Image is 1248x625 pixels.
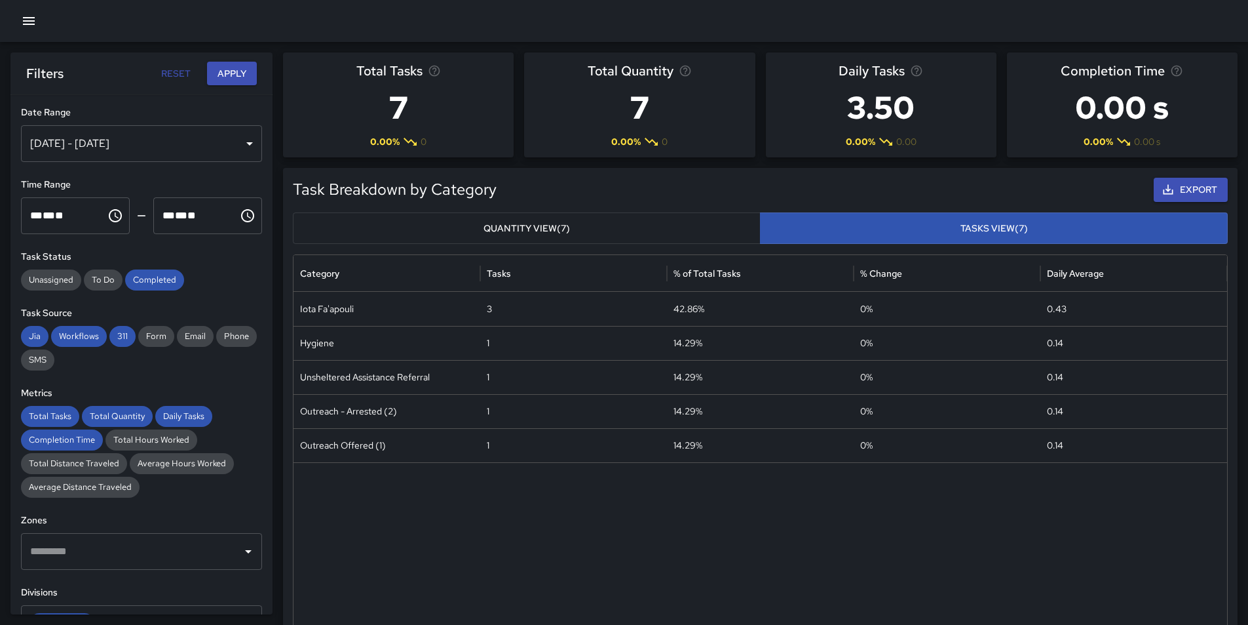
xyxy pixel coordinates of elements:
[30,211,43,220] span: Hours
[21,353,54,367] span: SMS
[673,268,741,279] div: % of Total Tasks
[138,326,174,347] div: Form
[235,203,261,229] button: Choose time, selected time is 11:59 PM
[860,303,873,315] span: 0 %
[21,330,48,343] span: Jia
[667,292,854,326] div: 42.86%
[138,330,174,343] span: Form
[21,477,140,498] div: Average Distance Traveled
[356,60,423,81] span: Total Tasks
[21,326,48,347] div: Jia
[1040,326,1227,360] div: 0.14
[1170,64,1183,77] svg: Average time taken to complete tasks in the selected period, compared to the previous period.
[860,405,873,417] span: 0 %
[1040,428,1227,462] div: 0.14
[1040,394,1227,428] div: 0.14
[1154,178,1228,202] button: Export
[21,586,262,600] h6: Divisions
[105,430,197,451] div: Total Hours Worked
[239,542,257,561] button: Open
[82,406,153,427] div: Total Quantity
[846,135,875,148] span: 0.00 %
[356,81,441,134] h3: 7
[187,211,196,220] span: Meridiem
[155,62,197,86] button: Reset
[860,371,873,383] span: 0 %
[125,270,184,291] div: Completed
[109,326,136,347] div: 311
[43,211,55,220] span: Minutes
[1061,81,1183,134] h3: 0.00 s
[293,326,480,360] div: Hygiene
[293,179,993,200] h5: Task Breakdown by Category
[155,406,212,427] div: Daily Tasks
[216,326,257,347] div: Phone
[293,212,761,245] button: Quantity View(7)
[125,273,184,287] span: Completed
[109,330,136,343] span: 311
[21,125,262,162] div: [DATE] - [DATE]
[293,292,480,326] div: Iota Fa'apouli
[428,64,441,77] svg: Total number of tasks in the selected period, compared to the previous period.
[910,64,923,77] svg: Average number of tasks per day in the selected period, compared to the previous period.
[860,268,902,279] div: % Change
[667,360,854,394] div: 14.29%
[21,453,127,474] div: Total Distance Traveled
[21,386,262,401] h6: Metrics
[667,428,854,462] div: 14.29%
[84,270,123,291] div: To Do
[21,306,262,321] h6: Task Source
[293,360,480,394] div: Unsheltered Assistance Referral
[1047,268,1104,279] div: Daily Average
[21,178,262,192] h6: Time Range
[480,326,667,360] div: 1
[839,81,923,134] h3: 3.50
[130,453,234,474] div: Average Hours Worked
[21,430,103,451] div: Completion Time
[480,292,667,326] div: 3
[1061,60,1165,81] span: Completion Time
[421,135,426,148] span: 0
[21,433,103,447] span: Completion Time
[21,273,81,287] span: Unassigned
[480,428,667,462] div: 1
[130,457,234,470] span: Average Hours Worked
[662,135,668,148] span: 0
[216,330,257,343] span: Phone
[21,514,262,528] h6: Zones
[860,337,873,349] span: 0 %
[51,326,107,347] div: Workflows
[480,394,667,428] div: 1
[1040,360,1227,394] div: 0.14
[487,268,511,279] div: Tasks
[860,439,873,451] span: 0 %
[370,135,400,148] span: 0.00 %
[21,481,140,494] span: Average Distance Traveled
[1134,135,1160,148] span: 0.00 s
[839,60,905,81] span: Daily Tasks
[175,211,187,220] span: Minutes
[177,330,214,343] span: Email
[480,360,667,394] div: 1
[207,62,257,86] button: Apply
[84,273,123,287] span: To Do
[300,268,339,279] div: Category
[588,81,692,134] h3: 7
[82,410,153,423] span: Total Quantity
[177,326,214,347] div: Email
[21,106,262,120] h6: Date Range
[162,211,175,220] span: Hours
[293,428,480,462] div: Outreach Offered (1)
[21,410,79,423] span: Total Tasks
[588,60,673,81] span: Total Quantity
[21,250,262,264] h6: Task Status
[102,203,128,229] button: Choose time, selected time is 12:00 AM
[667,394,854,428] div: 14.29%
[21,406,79,427] div: Total Tasks
[55,211,64,220] span: Meridiem
[155,410,212,423] span: Daily Tasks
[611,135,641,148] span: 0.00 %
[896,135,917,148] span: 0.00
[293,394,480,428] div: Outreach - Arrested (2)
[679,64,692,77] svg: Total task quantity in the selected period, compared to the previous period.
